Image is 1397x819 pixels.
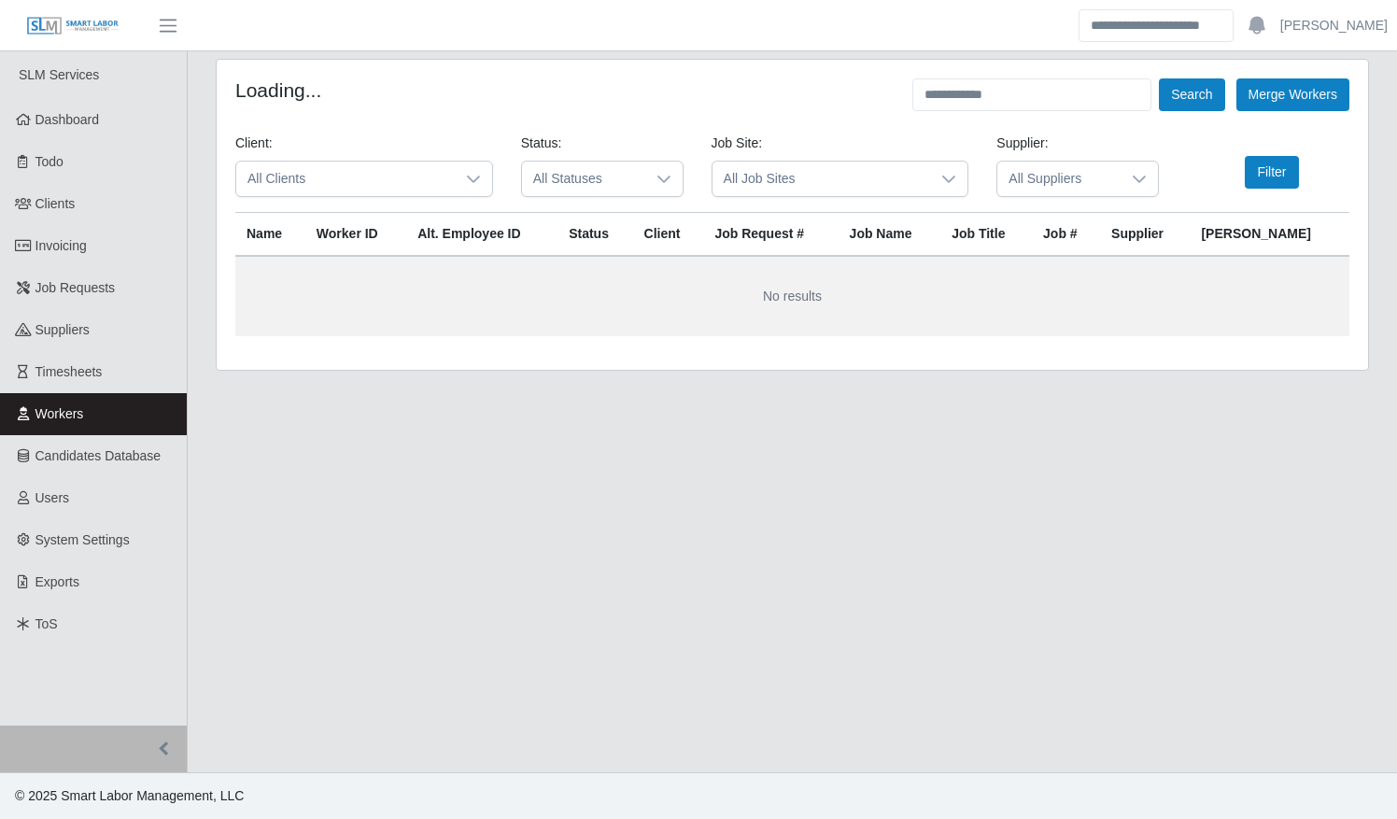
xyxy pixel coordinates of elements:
th: Worker ID [305,213,406,257]
span: Clients [35,196,76,211]
span: Timesheets [35,364,103,379]
button: Search [1159,78,1224,111]
span: System Settings [35,532,130,547]
input: Search [1079,9,1234,42]
span: Suppliers [35,322,90,337]
span: Dashboard [35,112,100,127]
td: No results [235,256,1349,336]
th: [PERSON_NAME] [1190,213,1349,257]
span: SLM Services [19,67,99,82]
span: ToS [35,616,58,631]
span: All Clients [236,162,455,196]
th: Client [633,213,704,257]
h4: Loading... [235,78,321,102]
span: Invoicing [35,238,87,253]
button: Filter [1245,156,1298,189]
span: Job Requests [35,280,116,295]
span: Candidates Database [35,448,162,463]
span: Exports [35,574,79,589]
span: Workers [35,406,84,421]
th: Alt. Employee ID [406,213,557,257]
span: Users [35,490,70,505]
span: © 2025 Smart Labor Management, LLC [15,788,244,803]
th: Job Request # [703,213,838,257]
th: Job Title [940,213,1032,257]
th: Supplier [1100,213,1190,257]
button: Merge Workers [1236,78,1349,111]
th: Job # [1032,213,1100,257]
span: Todo [35,154,63,169]
th: Status [557,213,632,257]
label: Supplier: [996,134,1048,153]
th: Job Name [839,213,941,257]
label: Job Site: [712,134,762,153]
span: All Job Sites [713,162,931,196]
label: Status: [521,134,562,153]
img: SLM Logo [26,16,120,36]
span: All Suppliers [997,162,1121,196]
th: Name [235,213,305,257]
a: [PERSON_NAME] [1280,16,1388,35]
span: All Statuses [522,162,645,196]
label: Client: [235,134,273,153]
